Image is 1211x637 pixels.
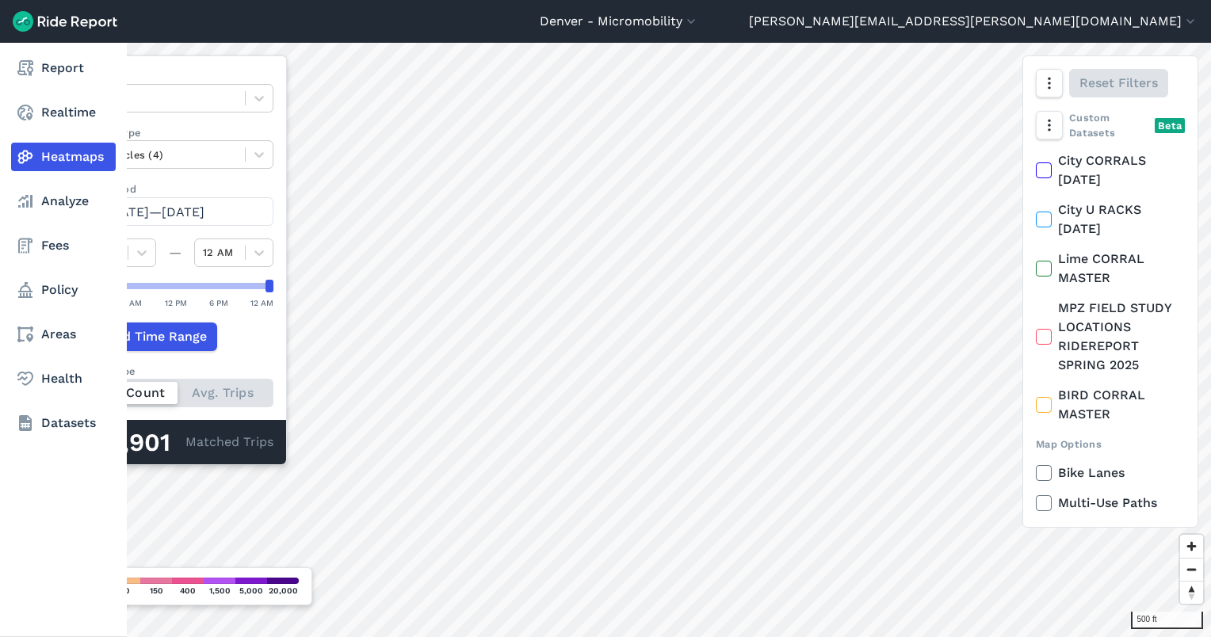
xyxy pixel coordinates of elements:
label: Bike Lanes [1036,463,1185,483]
span: Reset Filters [1079,74,1158,93]
label: Lime CORRAL MASTER [1036,250,1185,288]
button: Zoom in [1180,535,1203,558]
label: Data Type [77,69,273,84]
button: [DATE]—[DATE] [77,197,273,226]
div: 12 PM [165,296,187,310]
div: Matched Trips [64,420,286,464]
label: Data Period [77,181,273,196]
a: Datasets [11,409,116,437]
button: Reset Filters [1069,69,1168,97]
span: Add Time Range [106,327,207,346]
img: Ride Report [13,11,117,32]
div: Map Options [1036,437,1185,452]
a: Report [11,54,116,82]
label: MPZ FIELD STUDY LOCATIONS RIDEREPORT SPRING 2025 [1036,299,1185,375]
label: Vehicle Type [77,125,273,140]
div: Custom Datasets [1036,110,1185,140]
button: Denver - Micromobility [540,12,699,31]
label: City U RACKS [DATE] [1036,200,1185,238]
a: Realtime [11,98,116,127]
a: Areas [11,320,116,349]
a: Policy [11,276,116,304]
a: Analyze [11,187,116,216]
div: Export [1036,525,1185,540]
div: 6 PM [209,296,228,310]
div: 500 ft [1131,612,1203,629]
div: Beta [1155,118,1185,133]
button: Zoom out [1180,558,1203,581]
a: Fees [11,231,116,260]
label: Multi-Use Paths [1036,494,1185,513]
div: Count Type [77,364,273,379]
label: BIRD CORRAL MASTER [1036,386,1185,424]
a: Heatmaps [11,143,116,171]
span: [DATE]—[DATE] [106,204,204,219]
button: Reset bearing to north [1180,581,1203,604]
div: 894,901 [77,433,185,453]
button: Add Time Range [77,322,217,351]
a: Health [11,364,116,393]
div: — [156,243,194,262]
div: 6 AM [122,296,142,310]
button: [PERSON_NAME][EMAIL_ADDRESS][PERSON_NAME][DOMAIN_NAME] [749,12,1198,31]
div: 12 AM [250,296,273,310]
canvas: Map [51,43,1211,637]
label: City CORRALS [DATE] [1036,151,1185,189]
